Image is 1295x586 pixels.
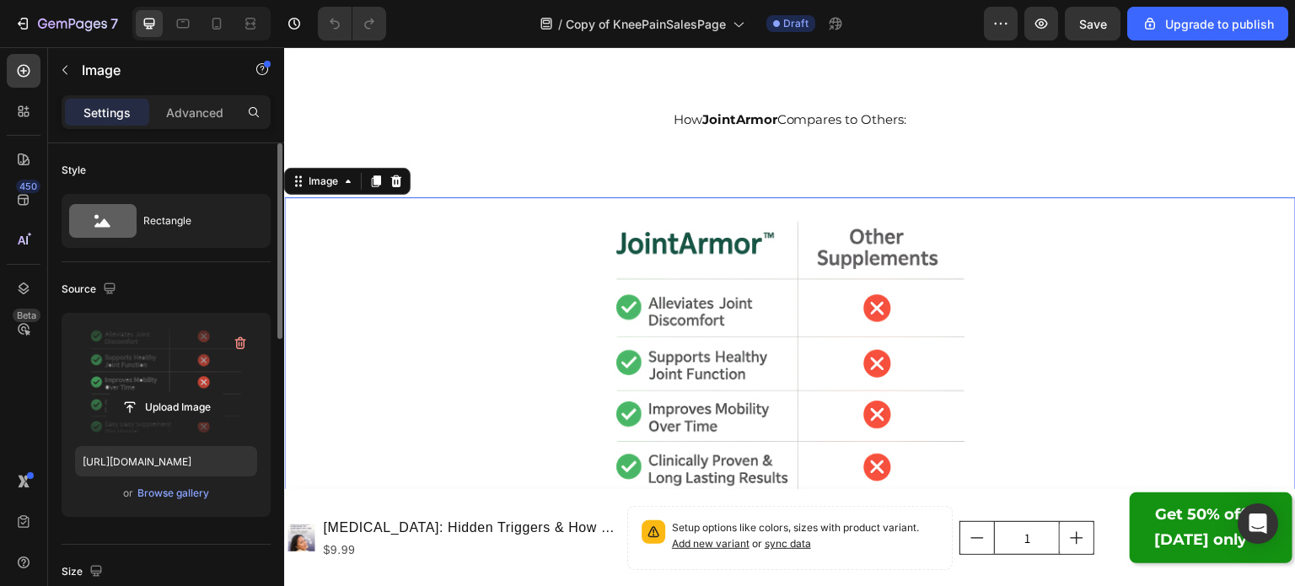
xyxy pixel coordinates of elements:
span: Save [1079,17,1107,31]
p: Advanced [166,104,223,121]
button: decrement [676,475,710,507]
div: Upgrade to publish [1142,15,1274,33]
div: Source [62,278,120,301]
div: Size [62,561,106,583]
div: Image [21,126,57,142]
strong: Get 50% off [DATE] only [870,458,963,502]
strong: JointArmor [418,64,493,80]
button: Save [1065,7,1120,40]
span: Draft [783,16,809,31]
input: quantity [710,475,776,507]
div: Style [62,163,86,178]
div: Rectangle [143,202,246,240]
p: Setup options like colors, sizes with product variant. [388,473,655,505]
p: 7 [110,13,118,34]
div: Browse gallery [137,486,209,501]
span: sync data [481,490,527,503]
span: Add new variant [388,490,465,503]
iframe: To enrich screen reader interactions, please activate Accessibility in Grammarly extension settings [284,47,1295,586]
button: Upload Image [107,392,225,422]
span: / [558,15,562,33]
div: Open Intercom Messenger [1238,503,1278,544]
img: gempages_522390663921140755-0dfc6f7f-80d8-4ef5-8f12-541d84004feb.png [295,150,717,572]
span: or [123,483,133,503]
button: increment [776,475,809,507]
div: Undo/Redo [318,7,386,40]
p: Settings [83,104,131,121]
span: or [465,490,527,503]
span: How Compares to Others: [390,64,623,80]
div: Beta [13,309,40,322]
button: 7 [7,7,126,40]
input: https://example.com/image.jpg [75,446,257,476]
span: Copy of KneePainSalesPage [566,15,726,33]
button: Upgrade to publish [1127,7,1288,40]
p: Image [82,60,225,80]
a: Get 50% off [DATE] only [846,445,1008,516]
div: 450 [16,180,40,193]
button: Browse gallery [137,485,210,502]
